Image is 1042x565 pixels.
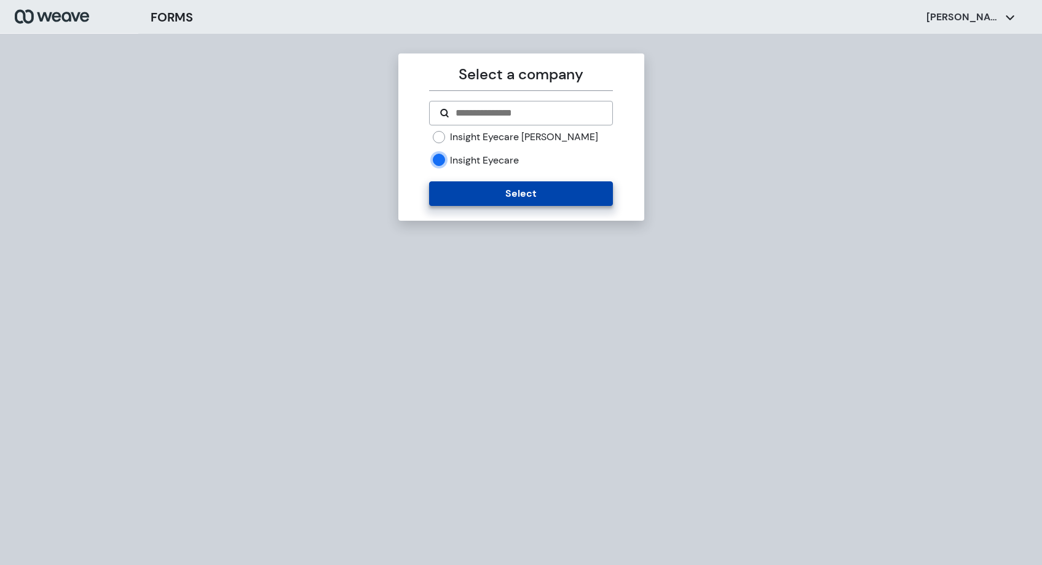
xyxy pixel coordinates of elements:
button: Select [429,181,613,206]
label: Insight Eyecare [450,154,519,167]
label: Insight Eyecare [PERSON_NAME] [450,130,598,144]
h3: FORMS [151,8,193,26]
p: [PERSON_NAME] [926,10,1000,24]
p: Select a company [429,63,613,85]
input: Search [454,106,602,121]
